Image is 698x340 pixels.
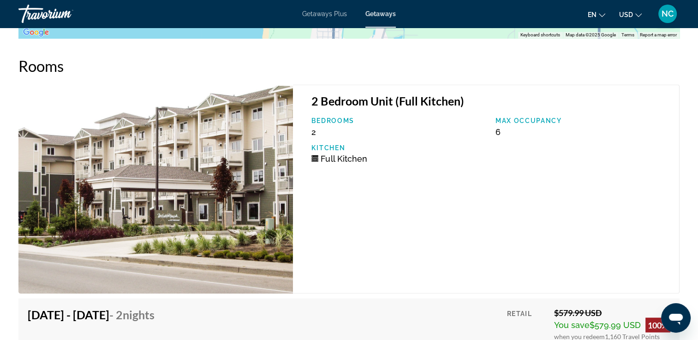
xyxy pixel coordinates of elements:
[495,127,501,137] span: 6
[21,26,51,38] a: Open this area in Google Maps (opens a new window)
[311,144,486,151] p: Kitchen
[621,32,634,37] a: Terms (opens in new tab)
[661,303,691,333] iframe: Button to launch messaging window
[302,10,347,18] a: Getaways Plus
[588,8,605,21] button: Change language
[28,307,155,321] h4: [DATE] - [DATE]
[590,320,641,329] span: $579.99 USD
[21,26,51,38] img: Google
[311,94,670,108] h3: 2 Bedroom Unit (Full Kitchen)
[365,10,396,18] a: Getaways
[645,317,670,332] div: 100%
[123,307,155,321] span: Nights
[18,2,111,26] a: Travorium
[566,32,616,37] span: Map data ©2025 Google
[619,11,633,18] span: USD
[18,84,293,293] img: WorldMark Long Beach - 2 Nights
[311,127,316,137] span: 2
[321,153,367,163] span: Full Kitchen
[507,307,547,340] div: Retail
[520,32,560,38] button: Keyboard shortcuts
[554,320,590,329] span: You save
[311,117,486,124] p: Bedrooms
[495,117,670,124] p: Max Occupancy
[554,307,670,317] div: $579.99 USD
[605,332,660,340] span: 1,160 Travel Points
[662,9,674,18] span: NC
[619,8,642,21] button: Change currency
[554,332,605,340] span: when you redeem
[18,57,680,75] h2: Rooms
[656,4,680,23] button: User Menu
[109,307,155,321] span: - 2
[640,32,677,37] a: Report a map error
[588,11,597,18] span: en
